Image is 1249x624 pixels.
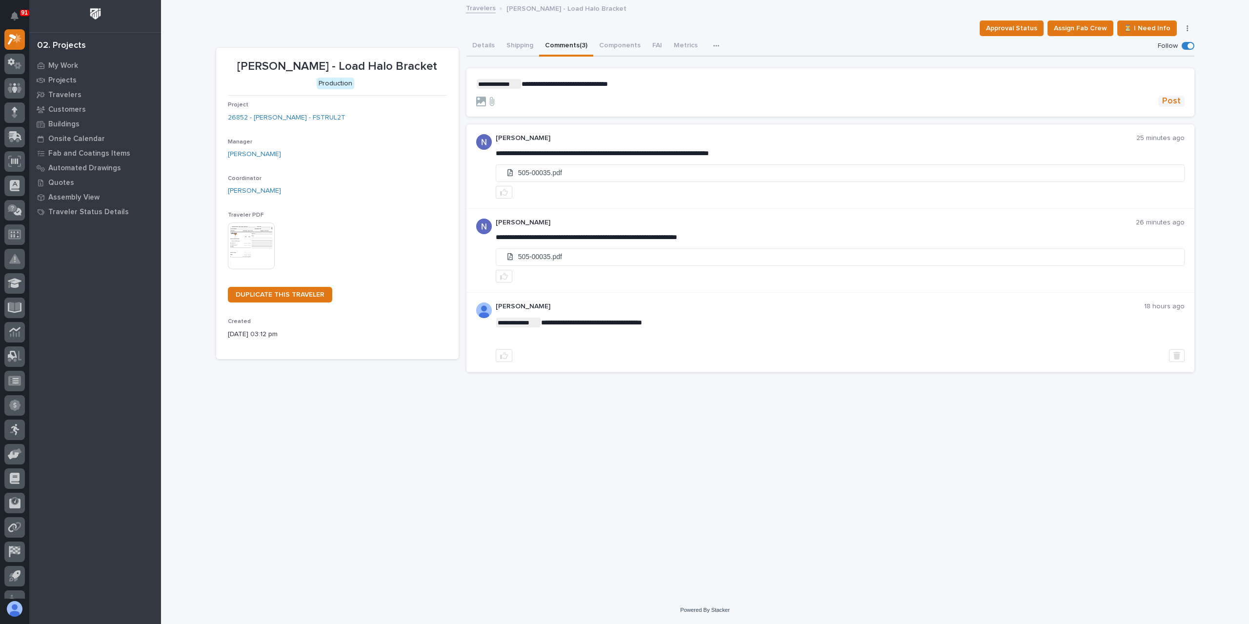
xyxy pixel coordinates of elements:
[496,249,1184,265] a: 505-00035.pdf
[1136,134,1185,142] p: 25 minutes ago
[228,186,281,196] a: [PERSON_NAME]
[1136,219,1185,227] p: 26 minutes ago
[496,165,1184,181] a: 505-00035.pdf
[228,329,447,340] p: [DATE] 03:12 pm
[29,102,161,117] a: Customers
[29,73,161,87] a: Projects
[466,2,496,13] a: Travelers
[29,87,161,102] a: Travelers
[48,164,121,173] p: Automated Drawings
[29,175,161,190] a: Quotes
[496,186,512,199] button: like this post
[29,58,161,73] a: My Work
[48,91,81,100] p: Travelers
[496,219,1136,227] p: [PERSON_NAME]
[539,36,593,57] button: Comments (3)
[228,149,281,160] a: [PERSON_NAME]
[12,12,25,27] div: Notifications91
[496,134,1136,142] p: [PERSON_NAME]
[496,270,512,282] button: like this post
[980,20,1044,36] button: Approval Status
[1158,42,1178,50] p: Follow
[496,165,1184,181] li: 505-00035.pdf
[48,208,129,217] p: Traveler Status Details
[668,36,704,57] button: Metrics
[29,161,161,175] a: Automated Drawings
[48,120,80,129] p: Buildings
[496,349,512,362] button: like this post
[228,212,264,218] span: Traveler PDF
[29,204,161,219] a: Traveler Status Details
[48,193,100,202] p: Assembly View
[506,2,626,13] p: [PERSON_NAME] - Load Halo Bracket
[1048,20,1113,36] button: Assign Fab Crew
[476,134,492,150] img: AAcHTteuQEK04Eo7TKivd0prvPv7DcCqBy2rdUmKrKBKNcQJ=s96-c
[1054,22,1107,34] span: Assign Fab Crew
[1169,349,1185,362] button: Delete post
[228,60,447,74] p: [PERSON_NAME] - Load Halo Bracket
[29,146,161,161] a: Fab and Coatings Items
[29,131,161,146] a: Onsite Calendar
[48,61,78,70] p: My Work
[501,36,539,57] button: Shipping
[236,291,324,298] span: DUPLICATE THIS TRAVELER
[476,219,492,234] img: AAcHTteuQEK04Eo7TKivd0prvPv7DcCqBy2rdUmKrKBKNcQJ=s96-c
[1144,302,1185,311] p: 18 hours ago
[48,105,86,114] p: Customers
[228,176,262,181] span: Coordinator
[1124,22,1170,34] span: ⏳ I Need Info
[646,36,668,57] button: FAI
[317,78,354,90] div: Production
[48,76,77,85] p: Projects
[4,599,25,619] button: users-avatar
[986,22,1037,34] span: Approval Status
[21,9,28,16] p: 91
[29,117,161,131] a: Buildings
[466,36,501,57] button: Details
[680,607,729,613] a: Powered By Stacker
[228,287,332,302] a: DUPLICATE THIS TRAVELER
[228,139,252,145] span: Manager
[37,40,86,51] div: 02. Projects
[29,190,161,204] a: Assembly View
[228,319,251,324] span: Created
[4,6,25,26] button: Notifications
[476,302,492,318] img: AOh14GjpcA6ydKGAvwfezp8OhN30Q3_1BHk5lQOeczEvCIoEuGETHm2tT-JUDAHyqffuBe4ae2BInEDZwLlH3tcCd_oYlV_i4...
[1117,20,1177,36] button: ⏳ I Need Info
[48,149,130,158] p: Fab and Coatings Items
[1162,96,1181,107] span: Post
[1158,96,1185,107] button: Post
[228,113,345,123] a: 26852 - [PERSON_NAME] - FSTRUL2T
[593,36,646,57] button: Components
[48,135,105,143] p: Onsite Calendar
[48,179,74,187] p: Quotes
[496,302,1144,311] p: [PERSON_NAME]
[228,102,248,108] span: Project
[86,5,104,23] img: Workspace Logo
